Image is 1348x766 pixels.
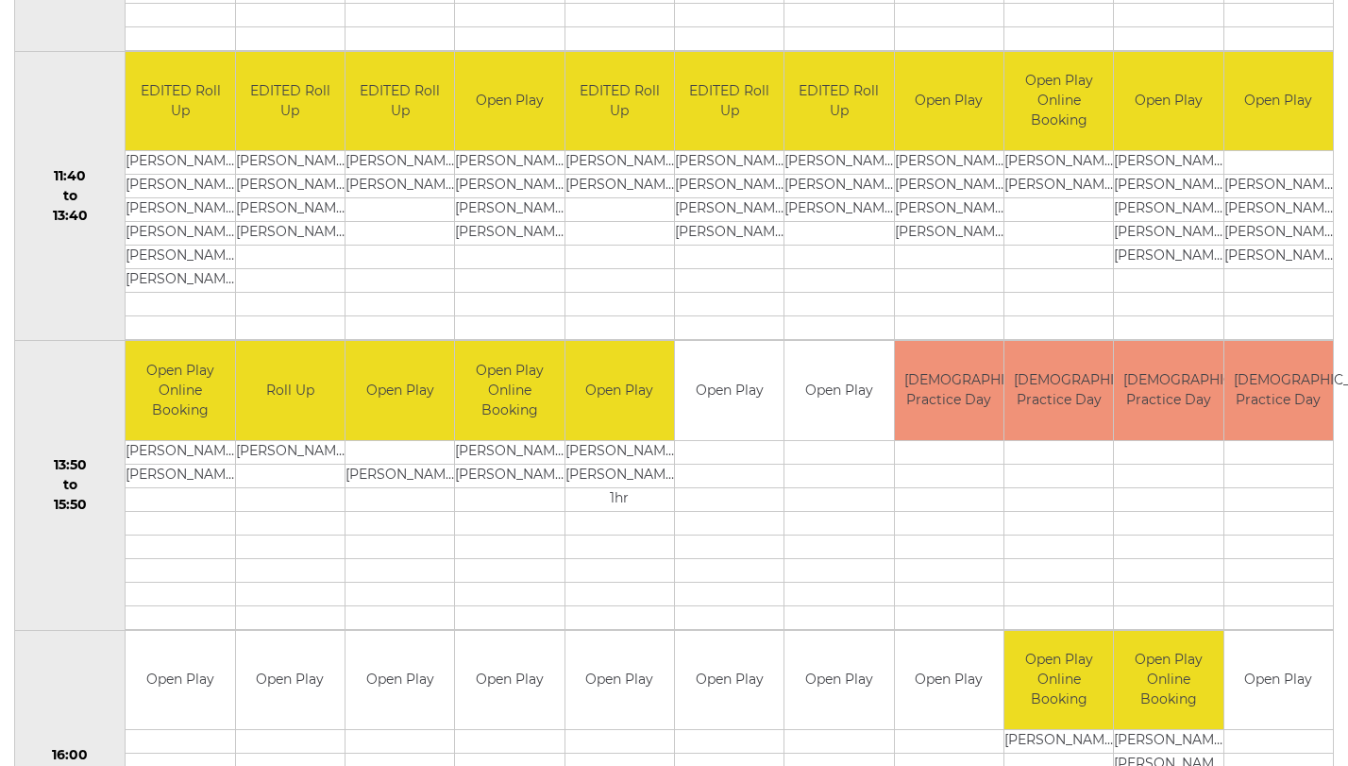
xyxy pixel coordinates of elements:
[455,341,564,440] td: Open Play Online Booking
[126,440,234,464] td: [PERSON_NAME]
[345,464,454,487] td: [PERSON_NAME]
[1114,52,1222,151] td: Open Play
[784,631,893,730] td: Open Play
[675,52,784,151] td: EDITED Roll Up
[1224,246,1333,269] td: [PERSON_NAME]
[126,631,234,730] td: Open Play
[455,175,564,198] td: [PERSON_NAME]
[15,51,126,341] td: 11:40 to 13:40
[1004,151,1113,175] td: [PERSON_NAME]
[126,464,234,487] td: [PERSON_NAME]
[1114,631,1222,730] td: Open Play Online Booking
[1114,222,1222,246] td: [PERSON_NAME]
[675,341,784,440] td: Open Play
[455,52,564,151] td: Open Play
[895,222,1003,246] td: [PERSON_NAME]
[1224,631,1333,730] td: Open Play
[784,52,893,151] td: EDITED Roll Up
[565,175,674,198] td: [PERSON_NAME]
[565,464,674,487] td: [PERSON_NAME] WOADDEN
[565,631,674,730] td: Open Play
[895,631,1003,730] td: Open Play
[1114,730,1222,754] td: [PERSON_NAME]
[126,52,234,151] td: EDITED Roll Up
[236,198,345,222] td: [PERSON_NAME]
[236,151,345,175] td: [PERSON_NAME]
[895,341,1003,440] td: [DEMOGRAPHIC_DATA] Practice Day
[1224,198,1333,222] td: [PERSON_NAME]
[1114,175,1222,198] td: [PERSON_NAME]
[345,631,454,730] td: Open Play
[895,198,1003,222] td: [PERSON_NAME]
[345,52,454,151] td: EDITED Roll Up
[784,341,893,440] td: Open Play
[675,631,784,730] td: Open Play
[895,52,1003,151] td: Open Play
[565,151,674,175] td: [PERSON_NAME]
[784,175,893,198] td: [PERSON_NAME]
[345,151,454,175] td: [PERSON_NAME]
[455,440,564,464] td: [PERSON_NAME]
[1004,341,1113,440] td: [DEMOGRAPHIC_DATA] Practice Day
[236,440,345,464] td: [PERSON_NAME]
[455,151,564,175] td: [PERSON_NAME]
[236,52,345,151] td: EDITED Roll Up
[1114,198,1222,222] td: [PERSON_NAME]
[1224,52,1333,151] td: Open Play
[895,151,1003,175] td: [PERSON_NAME]
[236,341,345,440] td: Roll Up
[1114,246,1222,269] td: [PERSON_NAME]
[675,175,784,198] td: [PERSON_NAME]
[15,341,126,631] td: 13:50 to 15:50
[565,52,674,151] td: EDITED Roll Up
[1004,52,1113,151] td: Open Play Online Booking
[126,341,234,440] td: Open Play Online Booking
[126,175,234,198] td: [PERSON_NAME]
[345,175,454,198] td: [PERSON_NAME]
[126,246,234,269] td: [PERSON_NAME] LIGHT
[565,487,674,511] td: 1hr
[455,198,564,222] td: [PERSON_NAME]
[1004,175,1113,198] td: [PERSON_NAME]
[675,151,784,175] td: [PERSON_NAME]
[1224,222,1333,246] td: [PERSON_NAME]
[345,341,454,440] td: Open Play
[784,198,893,222] td: [PERSON_NAME]
[1114,341,1222,440] td: [DEMOGRAPHIC_DATA] Practice Day
[126,198,234,222] td: [PERSON_NAME]
[455,464,564,487] td: [PERSON_NAME]
[565,440,674,464] td: [PERSON_NAME]
[1004,631,1113,730] td: Open Play Online Booking
[455,222,564,246] td: [PERSON_NAME]
[126,151,234,175] td: [PERSON_NAME]
[565,341,674,440] td: Open Play
[126,222,234,246] td: [PERSON_NAME]
[455,631,564,730] td: Open Play
[675,222,784,246] td: [PERSON_NAME]
[895,175,1003,198] td: [PERSON_NAME]
[675,198,784,222] td: [PERSON_NAME]
[126,269,234,293] td: [PERSON_NAME]
[1224,175,1333,198] td: [PERSON_NAME]
[236,631,345,730] td: Open Play
[1004,730,1113,754] td: [PERSON_NAME]
[1224,341,1333,440] td: [DEMOGRAPHIC_DATA] Practice Day
[784,151,893,175] td: [PERSON_NAME]
[1114,151,1222,175] td: [PERSON_NAME]
[236,222,345,246] td: [PERSON_NAME]
[236,175,345,198] td: [PERSON_NAME]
